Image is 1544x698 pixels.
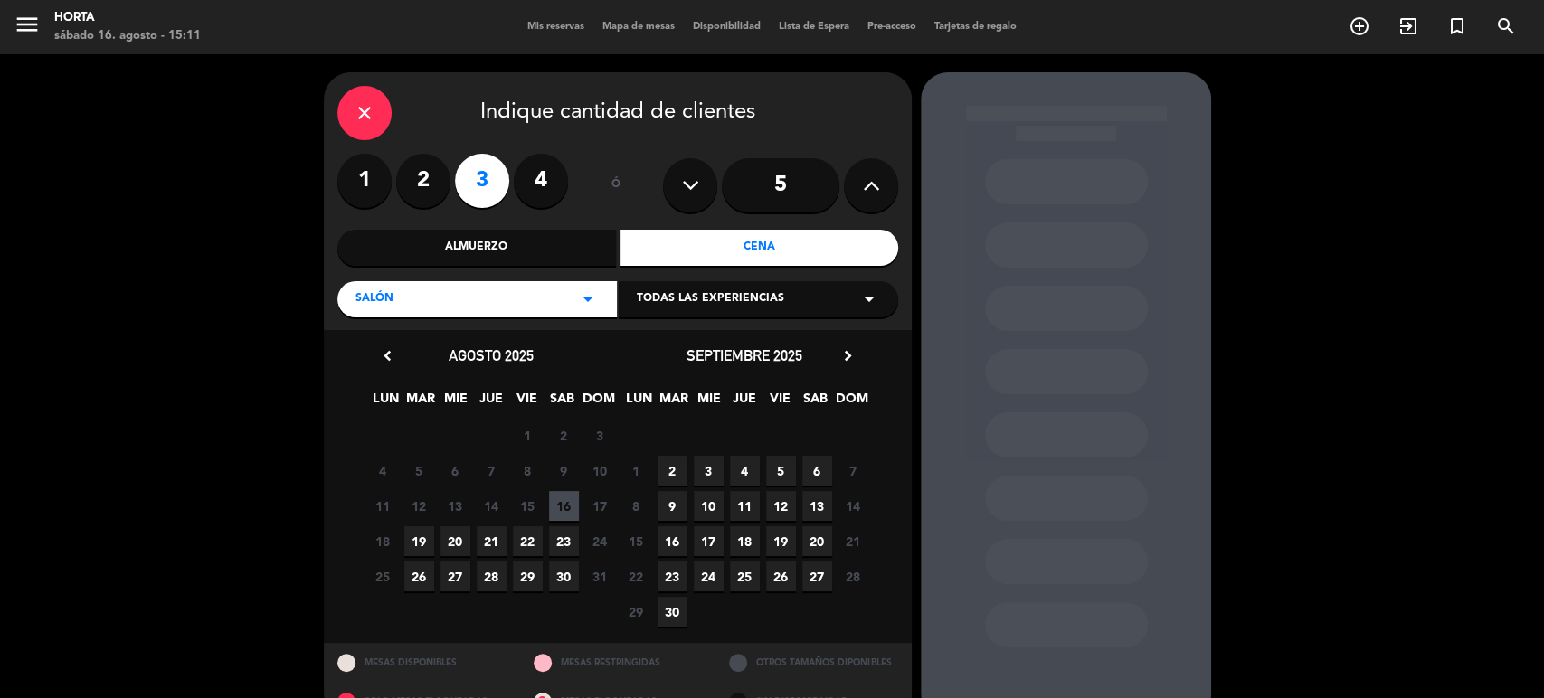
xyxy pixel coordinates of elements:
[54,27,201,45] div: sábado 16. agosto - 15:11
[440,491,470,521] span: 13
[620,230,899,266] div: Cena
[585,561,615,591] span: 31
[1397,15,1419,37] i: exit_to_app
[583,388,612,418] span: DOM
[858,288,880,310] i: arrow_drop_down
[512,388,542,418] span: VIE
[547,388,577,418] span: SAB
[1495,15,1517,37] i: search
[695,388,725,418] span: MIE
[337,230,616,266] div: Almuerzo
[440,456,470,486] span: 6
[624,388,654,418] span: LUN
[477,388,507,418] span: JUE
[1446,15,1468,37] i: turned_in_not
[585,526,615,556] span: 24
[518,22,593,32] span: Mis reservas
[838,526,868,556] span: 21
[765,388,795,418] span: VIE
[658,597,687,627] span: 30
[585,491,615,521] span: 17
[514,154,568,208] label: 4
[371,388,401,418] span: LUN
[549,561,579,591] span: 30
[513,526,543,556] span: 22
[368,526,398,556] span: 18
[324,643,520,682] div: MESAS DISPONIBLES
[621,526,651,556] span: 15
[858,22,925,32] span: Pre-acceso
[694,491,724,521] span: 10
[730,388,760,418] span: JUE
[730,561,760,591] span: 25
[404,526,434,556] span: 19
[658,561,687,591] span: 23
[513,561,543,591] span: 29
[621,597,651,627] span: 29
[585,420,615,450] span: 3
[455,154,509,208] label: 3
[404,561,434,591] span: 26
[800,388,830,418] span: SAB
[355,290,393,308] span: Salón
[440,526,470,556] span: 20
[658,526,687,556] span: 16
[585,456,615,486] span: 10
[802,491,832,521] span: 13
[549,420,579,450] span: 2
[730,491,760,521] span: 11
[684,22,770,32] span: Disponibilidad
[549,491,579,521] span: 16
[396,154,450,208] label: 2
[513,420,543,450] span: 1
[838,346,857,365] i: chevron_right
[766,456,796,486] span: 5
[368,561,398,591] span: 25
[513,456,543,486] span: 8
[694,526,724,556] span: 17
[730,456,760,486] span: 4
[766,526,796,556] span: 19
[658,456,687,486] span: 2
[440,561,470,591] span: 27
[766,491,796,521] span: 12
[14,11,41,38] i: menu
[1349,15,1370,37] i: add_circle_outline
[406,388,436,418] span: MAR
[513,491,543,521] span: 15
[368,491,398,521] span: 11
[838,456,868,486] span: 7
[586,154,645,217] div: ó
[621,456,651,486] span: 1
[54,9,201,27] div: Horta
[549,526,579,556] span: 23
[368,456,398,486] span: 4
[836,388,866,418] span: DOM
[404,491,434,521] span: 12
[354,102,375,124] i: close
[520,643,716,682] div: MESAS RESTRINGIDAS
[593,22,684,32] span: Mapa de mesas
[337,154,392,208] label: 1
[770,22,858,32] span: Lista de Espera
[441,388,471,418] span: MIE
[802,561,832,591] span: 27
[838,561,868,591] span: 28
[621,491,651,521] span: 8
[577,288,599,310] i: arrow_drop_down
[378,346,397,365] i: chevron_left
[337,86,898,140] div: Indique cantidad de clientes
[802,456,832,486] span: 6
[621,561,651,591] span: 22
[449,346,534,364] span: agosto 2025
[477,561,507,591] span: 28
[802,526,832,556] span: 20
[404,456,434,486] span: 5
[766,561,796,591] span: 26
[477,491,507,521] span: 14
[659,388,689,418] span: MAR
[477,526,507,556] span: 21
[730,526,760,556] span: 18
[549,456,579,486] span: 9
[14,11,41,44] button: menu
